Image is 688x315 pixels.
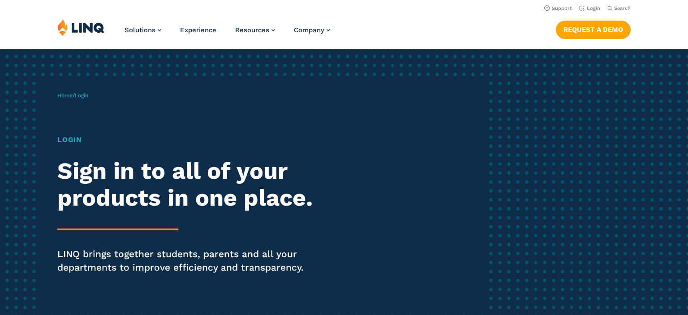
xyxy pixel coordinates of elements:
span: Company [294,26,324,34]
span: Search [614,5,631,11]
img: LINQ | K‑12 Software [57,19,105,36]
h2: Sign in to all of your products in one place. [57,158,322,211]
a: Resources [235,26,275,34]
span: / [57,92,88,99]
a: Company [294,26,330,34]
a: Login [579,5,600,11]
a: Support [544,5,572,11]
a: Experience [180,26,216,34]
p: LINQ brings together students, parents and all your departments to improve efficiency and transpa... [57,247,322,274]
button: Open Search Bar [607,5,631,12]
nav: Primary Navigation [125,19,330,48]
span: Login [75,92,88,99]
a: Request a Demo [556,21,631,39]
nav: Button Navigation [556,19,631,39]
h1: Login [57,134,322,145]
a: Home [57,92,73,99]
a: Solutions [125,26,161,34]
span: Resources [235,26,269,34]
span: Solutions [125,26,155,34]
